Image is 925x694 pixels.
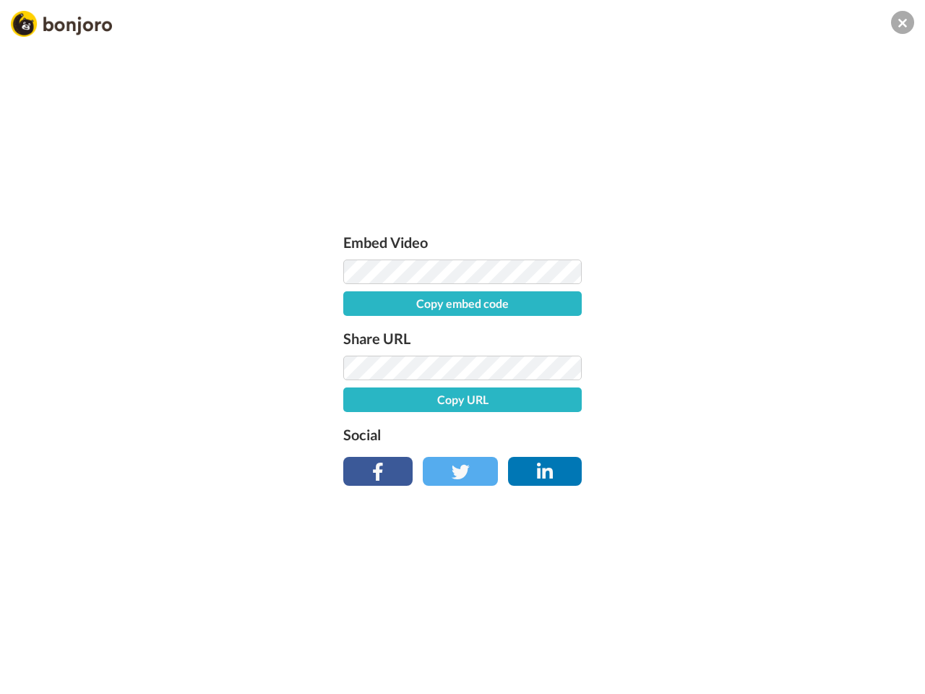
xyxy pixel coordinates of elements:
[343,291,582,316] button: Copy embed code
[343,387,582,412] button: Copy URL
[343,423,582,446] label: Social
[343,231,582,254] label: Embed Video
[11,11,112,37] img: Bonjoro Logo
[343,327,582,350] label: Share URL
